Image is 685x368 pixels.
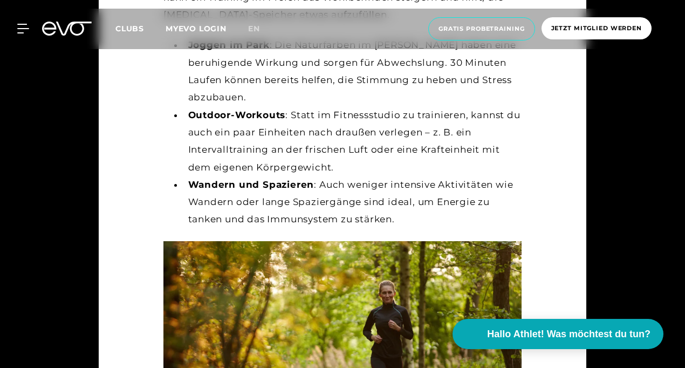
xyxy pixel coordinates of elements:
strong: Wandern und Spazieren [188,179,314,190]
li: : Statt im Fitnessstudio zu trainieren, kannst du auch ein paar Einheiten nach draußen verlegen –... [183,106,522,176]
span: Gratis Probetraining [439,24,525,33]
a: en [248,23,273,35]
li: : Die Naturfarben im [PERSON_NAME] haben eine beruhigende Wirkung und sorgen für Abwechslung. 30 ... [183,36,522,106]
a: Clubs [115,23,166,33]
button: Hallo Athlet! Was möchtest du tun? [453,319,663,349]
span: en [248,24,260,33]
span: Jetzt Mitglied werden [551,24,642,33]
a: Gratis Probetraining [425,17,538,40]
a: Jetzt Mitglied werden [538,17,655,40]
span: Clubs [115,24,144,33]
li: : Auch weniger intensive Aktivitäten wie Wandern oder lange Spaziergänge sind ideal, um Energie z... [183,176,522,228]
strong: Outdoor-Workouts [188,110,286,120]
a: MYEVO LOGIN [166,24,227,33]
span: Hallo Athlet! Was möchtest du tun? [487,327,650,342]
